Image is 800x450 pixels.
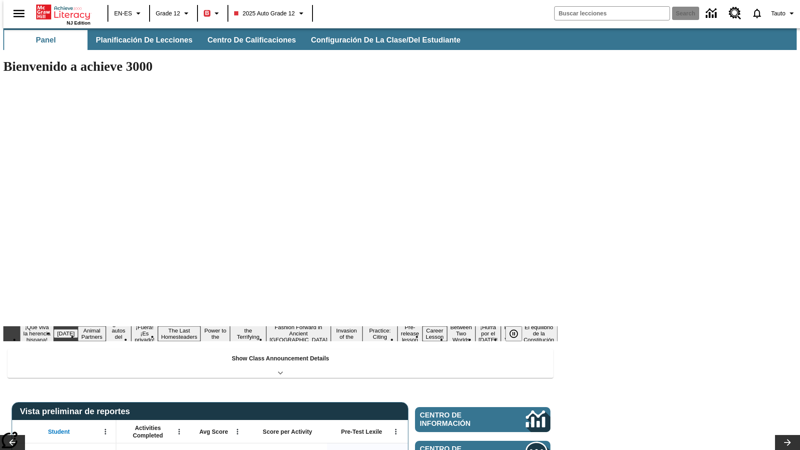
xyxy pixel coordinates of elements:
button: Slide 6 The Last Homesteaders [158,326,201,341]
button: Abrir menú [99,425,112,438]
button: Abrir menú [231,425,244,438]
button: Carrusel de lecciones, seguir [775,435,800,450]
span: Tauto [771,9,785,18]
button: Abrir menú [390,425,402,438]
button: Slide 4 ¿Los autos del futuro? [106,320,132,347]
div: Subbarra de navegación [3,30,468,50]
a: Portada [36,4,90,20]
button: Boost El color de la clase es rojo. Cambiar el color de la clase. [200,6,225,21]
button: Abrir el menú lateral [7,1,31,26]
input: search field [555,7,670,20]
a: Notificaciones [746,2,768,24]
button: Slide 8 Attack of the Terrifying Tomatoes [230,320,266,347]
a: Centro de información [415,407,550,432]
button: Slide 15 ¡Hurra por el Día de la Constitución! [475,323,501,344]
button: Language: EN-ES, Selecciona un idioma [111,6,147,21]
button: Slide 11 Mixed Practice: Citing Evidence [362,320,397,347]
span: NJ Edition [67,20,90,25]
button: Slide 16 Point of View [501,323,520,344]
button: Pausar [505,326,522,341]
button: Slide 3 Animal Partners [78,326,105,341]
span: EN-ES [114,9,132,18]
button: Slide 1 ¡Qué viva la herencia hispana! [20,323,54,344]
button: Slide 13 Career Lesson [422,326,447,341]
button: Centro de calificaciones [201,30,302,50]
button: Abrir menú [173,425,185,438]
button: Slide 10 The Invasion of the Free CD [331,320,362,347]
div: Show Class Announcement Details [7,349,553,378]
div: Portada [36,3,90,25]
button: Panel [4,30,87,50]
p: Show Class Announcement Details [232,354,329,363]
button: Slide 7 Solar Power to the People [200,320,230,347]
span: Score per Activity [263,428,312,435]
button: Slide 12 Pre-release lesson [397,323,422,344]
span: Student [48,428,70,435]
span: Avg Score [199,428,228,435]
span: B [205,8,209,18]
h1: Bienvenido a achieve 3000 [3,59,557,74]
button: Slide 5 ¡Fuera! ¡Es privado! [131,323,157,344]
div: Pausar [505,326,530,341]
button: Slide 9 Fashion Forward in Ancient Rome [266,323,331,344]
span: 2025 Auto Grade 12 [234,9,295,18]
span: Activities Completed [120,424,175,439]
button: Slide 2 Día del Trabajo [54,329,78,338]
a: Centro de información [701,2,724,25]
span: Grade 12 [156,9,180,18]
button: Configuración de la clase/del estudiante [304,30,467,50]
button: Perfil/Configuración [768,6,800,21]
span: Vista preliminar de reportes [20,407,134,416]
span: Centro de información [420,411,498,428]
button: Grado: Grade 12, Elige un grado [152,6,195,21]
button: Slide 17 El equilibrio de la Constitución [520,323,557,344]
button: Slide 14 Between Two Worlds [447,323,475,344]
a: Centro de recursos, Se abrirá en una pestaña nueva. [724,2,746,25]
button: Class: 2025 Auto Grade 12, Selecciona una clase [231,6,309,21]
div: Subbarra de navegación [3,28,797,50]
span: Pre-Test Lexile [341,428,382,435]
button: Planificación de lecciones [89,30,199,50]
